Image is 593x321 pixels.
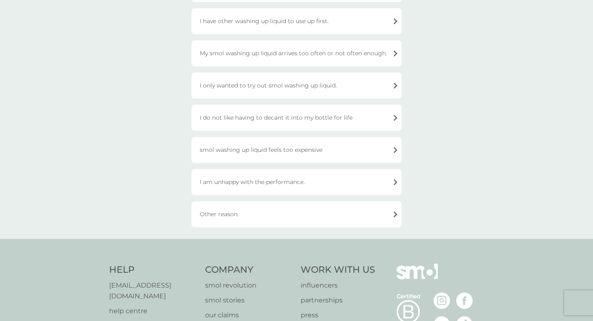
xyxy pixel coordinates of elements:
h4: Help [109,264,197,276]
a: smol stories [205,295,293,306]
img: visit the smol Facebook page [456,293,473,309]
a: smol revolution [205,280,293,291]
a: our claims [205,310,293,321]
div: I am unhappy with the performance. [191,169,402,195]
img: visit the smol Instagram page [434,293,450,309]
div: Other reason. [191,201,402,227]
div: I do not like having to decant it into my bottle for life [191,105,402,131]
div: smol washing up liquid feels too expensive [191,137,402,163]
a: [EMAIL_ADDRESS][DOMAIN_NAME] [109,280,197,301]
div: My smol washing up liquid arrives too often or not often enough. [191,40,402,66]
a: partnerships [301,295,375,306]
a: help centre [109,306,197,316]
a: press [301,310,375,321]
h4: Work With Us [301,264,375,276]
a: influencers [301,280,375,291]
div: I only wanted to try out smol washing up liquid. [191,73,402,99]
h4: Company [205,264,293,276]
img: smol [397,264,438,292]
div: I have other washing up liquid to use up first. [191,8,402,34]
